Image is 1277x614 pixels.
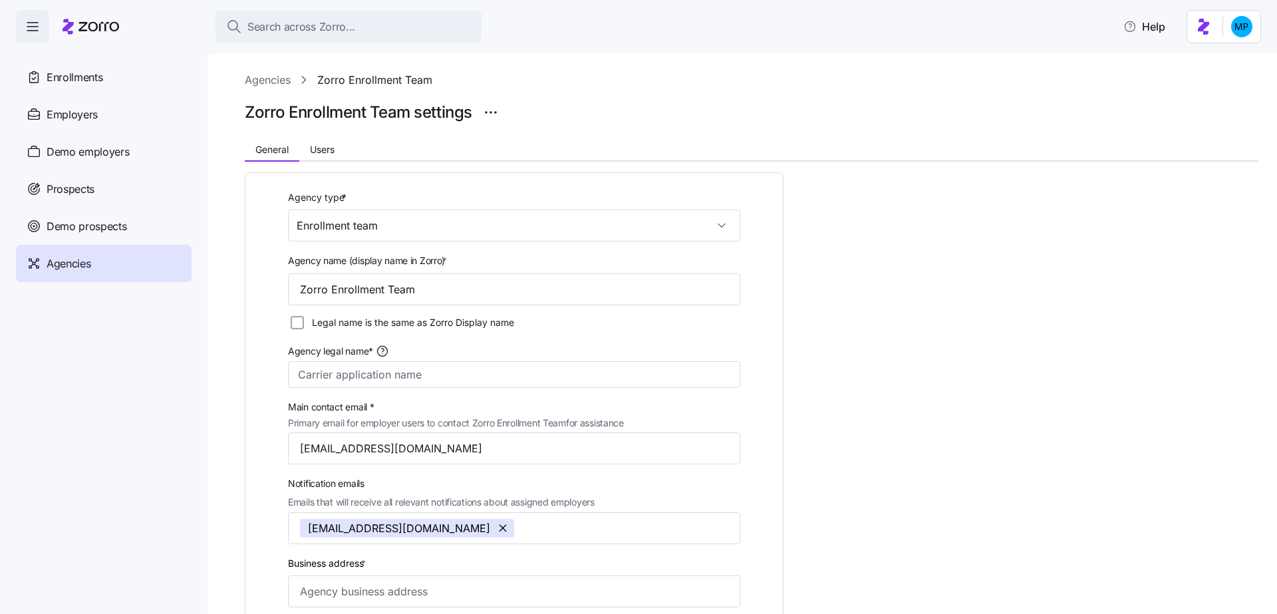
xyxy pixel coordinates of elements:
span: Help [1123,19,1165,35]
input: Type contact email [288,432,740,464]
span: Agency name (display name in Zorro) [288,253,445,268]
a: Agencies [245,72,291,88]
a: Demo employers [16,133,192,170]
label: Agency type [288,190,349,205]
input: Agency business address [288,575,740,607]
input: Carrier application name [288,361,740,388]
span: Main contact email * [288,400,624,414]
span: Prospects [47,181,94,198]
a: Enrollments [16,59,192,96]
span: Search across Zorro... [247,19,355,35]
img: b954e4dfce0f5620b9225907d0f7229f [1231,16,1252,37]
span: Primary email for employer users to contact Zorro Enrollment Team for assistance [288,416,624,430]
span: Demo employers [47,144,130,160]
span: Notification emails [288,476,595,491]
span: Employers [47,106,98,123]
span: Agencies [47,255,90,272]
a: Agencies [16,245,192,282]
a: Prospects [16,170,192,208]
input: Type agency name [288,273,740,305]
button: Search across Zorro... [215,11,482,43]
span: [EMAIL_ADDRESS][DOMAIN_NAME] [308,519,490,537]
span: General [255,145,289,154]
a: Zorro Enrollment Team [317,72,432,88]
span: Demo prospects [47,218,127,235]
label: Legal name is the same as Zorro Display name [304,316,514,329]
a: Employers [16,96,192,133]
span: Enrollments [47,69,102,86]
label: Business address [288,556,368,571]
span: Users [310,145,335,154]
span: Agency legal name* [288,344,373,359]
button: Help [1113,13,1176,40]
h1: Zorro Enrollment Team settings [245,102,472,122]
a: Demo prospects [16,208,192,245]
span: Emails that will receive all relevant notifications about assigned employers [288,495,595,510]
input: Select agency type [288,210,740,241]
